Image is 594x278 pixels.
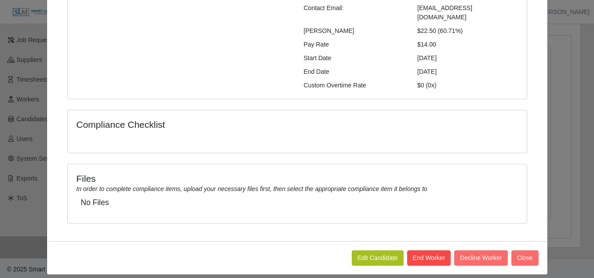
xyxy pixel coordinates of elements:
[297,67,411,76] div: End Date
[417,4,472,21] span: [EMAIL_ADDRESS][DOMAIN_NAME]
[411,26,525,36] div: $22.50 (60.71%)
[417,82,437,89] span: $0 (0x)
[297,81,411,90] div: Custom Overtime Rate
[81,198,514,207] h5: No Files
[511,250,539,266] button: Close
[411,40,525,49] div: $14.00
[77,185,427,192] i: In order to complete compliance items, upload your necessary files first, then select the appropr...
[297,26,411,36] div: [PERSON_NAME]
[352,250,404,266] a: Edit Candidate
[407,250,451,266] button: End Worker
[77,119,366,130] h4: Compliance Checklist
[297,54,411,63] div: Start Date
[297,4,411,22] div: Contact Email:
[411,54,525,63] div: [DATE]
[77,173,518,184] h4: Files
[454,250,507,266] button: Decline Worker
[297,40,411,49] div: Pay Rate
[417,68,437,75] span: [DATE]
